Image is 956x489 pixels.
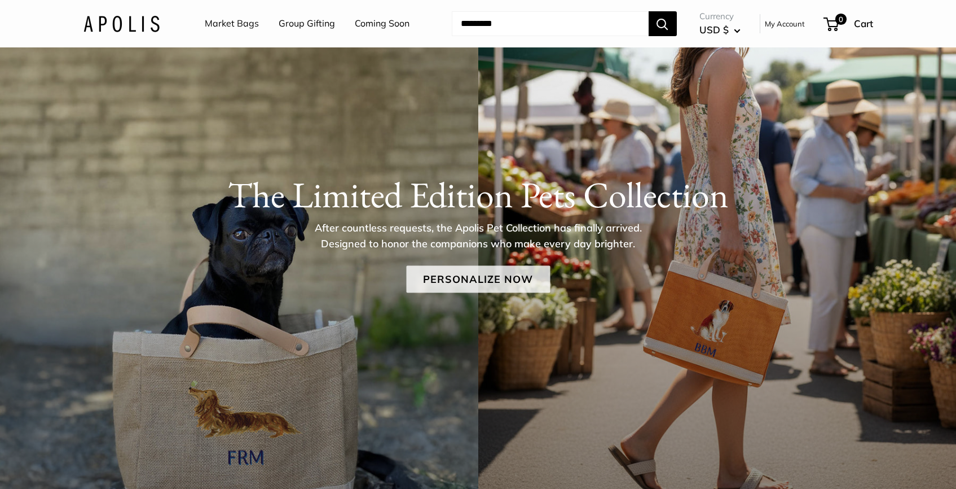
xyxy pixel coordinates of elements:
span: Currency [699,8,741,24]
span: 0 [835,14,846,25]
a: 0 Cart [825,15,873,33]
img: Apolis [83,15,160,32]
a: Personalize Now [406,266,550,293]
input: Search... [452,11,649,36]
a: Coming Soon [355,15,409,32]
p: After countless requests, the Apolis Pet Collection has finally arrived. Designed to honor the co... [295,220,662,252]
h1: The Limited Edition Pets Collection [83,173,873,216]
button: Search [649,11,677,36]
a: Market Bags [205,15,259,32]
button: USD $ [699,21,741,39]
span: Cart [854,18,873,29]
a: My Account [765,17,805,30]
span: USD $ [699,24,729,36]
a: Group Gifting [279,15,335,32]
